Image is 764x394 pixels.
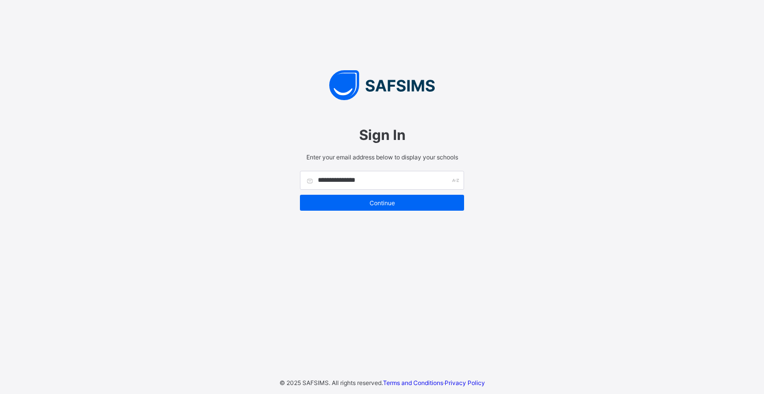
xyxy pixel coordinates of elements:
span: Sign In [300,127,464,143]
img: SAFSIMS Logo [290,70,474,100]
span: Enter your email address below to display your schools [300,153,464,161]
a: Terms and Conditions [383,379,443,387]
span: Continue [307,199,457,207]
span: © 2025 SAFSIMS. All rights reserved. [280,379,383,387]
a: Privacy Policy [445,379,485,387]
span: · [383,379,485,387]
